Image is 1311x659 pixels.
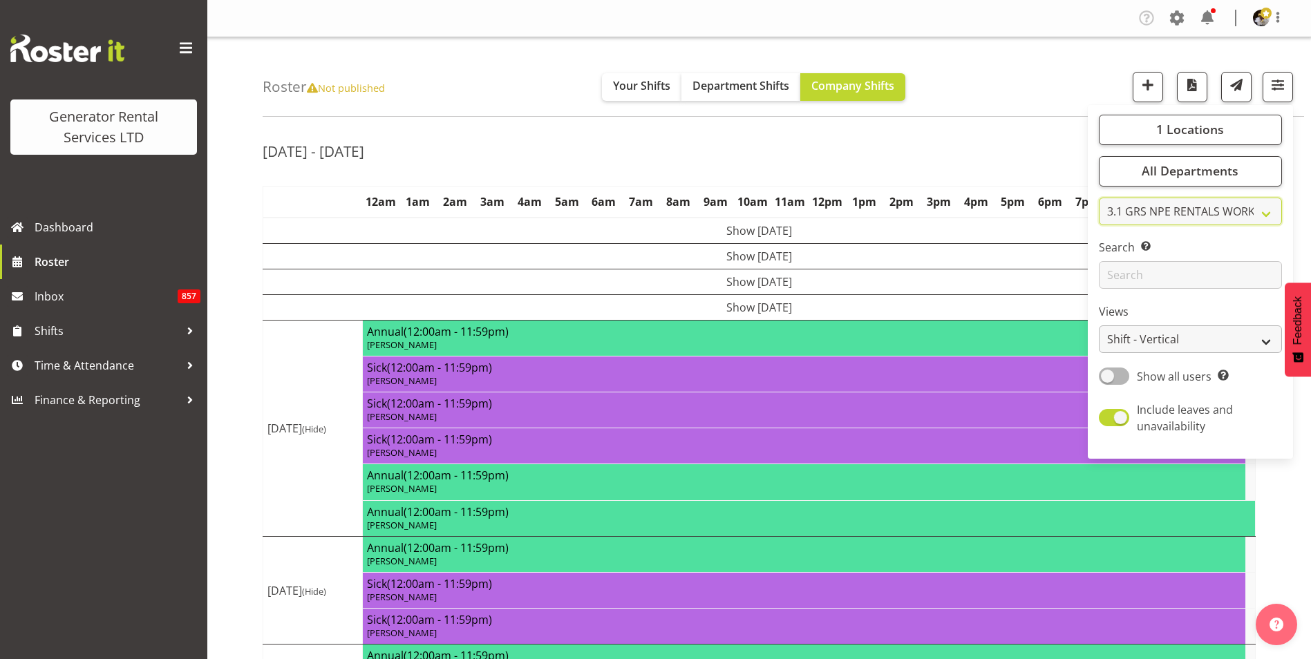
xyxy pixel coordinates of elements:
[1099,303,1282,320] label: Views
[367,361,1241,374] h4: Sick
[404,504,509,519] span: (12:00am - 11:59pm)
[681,73,800,101] button: Department Shifts
[302,585,326,598] span: (Hide)
[692,78,789,93] span: Department Shifts
[35,390,180,410] span: Finance & Reporting
[511,186,548,218] th: 4am
[387,612,492,627] span: (12:00am - 11:59pm)
[697,186,734,218] th: 9am
[1156,121,1224,137] span: 1 Locations
[734,186,771,218] th: 10am
[474,186,511,218] th: 3am
[35,321,180,341] span: Shifts
[367,397,1241,410] h4: Sick
[1137,402,1233,434] span: Include leaves and unavailability
[263,269,1256,294] td: Show [DATE]
[660,186,697,218] th: 8am
[367,577,1241,591] h4: Sick
[994,186,1032,218] th: 5pm
[809,186,846,218] th: 12pm
[367,613,1241,627] h4: Sick
[399,186,437,218] th: 1am
[811,78,894,93] span: Company Shifts
[387,360,492,375] span: (12:00am - 11:59pm)
[800,73,905,101] button: Company Shifts
[404,468,509,483] span: (12:00am - 11:59pm)
[1069,186,1106,218] th: 7pm
[302,423,326,435] span: (Hide)
[1263,72,1293,102] button: Filter Shifts
[846,186,883,218] th: 1pm
[263,536,363,644] td: [DATE]
[387,396,492,411] span: (12:00am - 11:59pm)
[263,294,1256,320] td: Show [DATE]
[602,73,681,101] button: Your Shifts
[307,81,385,95] span: Not published
[367,627,437,639] span: [PERSON_NAME]
[883,186,920,218] th: 2pm
[367,374,437,387] span: [PERSON_NAME]
[367,468,1241,482] h4: Annual
[263,218,1256,244] td: Show [DATE]
[178,289,200,303] span: 857
[263,243,1256,269] td: Show [DATE]
[35,286,178,307] span: Inbox
[613,78,670,93] span: Your Shifts
[362,186,399,218] th: 12am
[367,555,437,567] span: [PERSON_NAME]
[404,324,509,339] span: (12:00am - 11:59pm)
[367,519,437,531] span: [PERSON_NAME]
[367,410,437,423] span: [PERSON_NAME]
[1137,369,1211,384] span: Show all users
[1099,115,1282,145] button: 1 Locations
[585,186,623,218] th: 6am
[367,446,437,459] span: [PERSON_NAME]
[1099,239,1282,256] label: Search
[263,142,364,160] h2: [DATE] - [DATE]
[957,186,994,218] th: 4pm
[263,79,385,95] h4: Roster
[24,106,183,148] div: Generator Rental Services LTD
[367,325,1241,338] h4: Annual
[1177,72,1207,102] button: Download a PDF of the roster according to the set date range.
[1032,186,1069,218] th: 6pm
[387,576,492,591] span: (12:00am - 11:59pm)
[1099,156,1282,187] button: All Departments
[35,251,200,272] span: Roster
[387,432,492,447] span: (12:00am - 11:59pm)
[1270,618,1283,631] img: help-xxl-2.png
[437,186,474,218] th: 2am
[10,35,124,62] img: Rosterit website logo
[1292,296,1304,345] span: Feedback
[367,591,437,603] span: [PERSON_NAME]
[623,186,660,218] th: 7am
[367,338,437,351] span: [PERSON_NAME]
[367,505,1251,519] h4: Annual
[263,320,363,536] td: [DATE]
[35,355,180,376] span: Time & Attendance
[771,186,809,218] th: 11am
[1221,72,1252,102] button: Send a list of all shifts for the selected filtered period to all rostered employees.
[35,217,200,238] span: Dashboard
[1133,72,1163,102] button: Add a new shift
[367,432,1241,446] h4: Sick
[1099,261,1282,289] input: Search
[1285,283,1311,376] button: Feedback - Show survey
[367,482,437,495] span: [PERSON_NAME]
[367,541,1241,555] h4: Annual
[1253,10,1270,26] img: andrew-crenfeldtab2e0c3de70d43fd7286f7b271d34304.png
[1142,162,1238,179] span: All Departments
[548,186,585,218] th: 5am
[404,540,509,555] span: (12:00am - 11:59pm)
[920,186,957,218] th: 3pm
